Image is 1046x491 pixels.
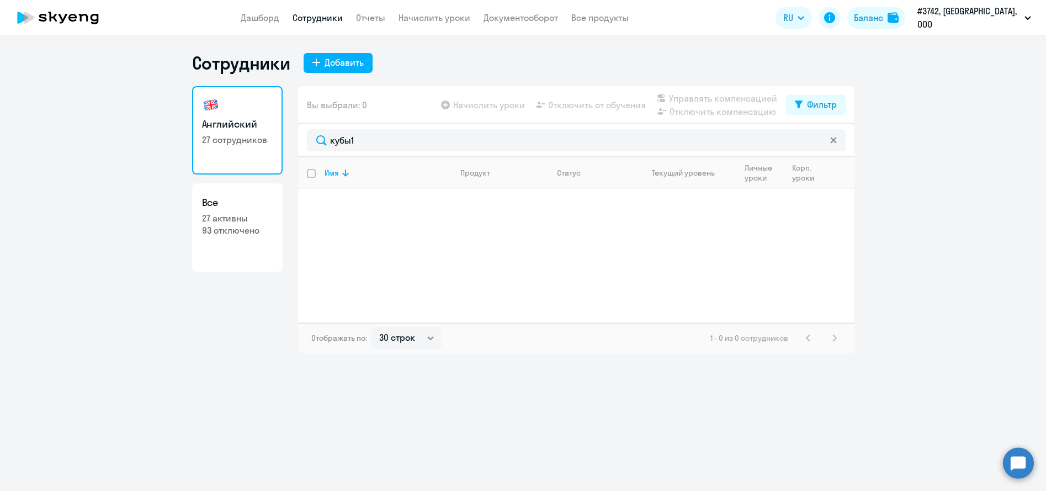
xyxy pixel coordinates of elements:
[745,163,783,183] div: Личные уроки
[783,11,793,24] span: RU
[888,12,899,23] img: balance
[307,129,846,151] input: Поиск по имени, email, продукту или статусу
[460,168,548,178] div: Продукт
[912,4,1037,31] button: #3742, [GEOGRAPHIC_DATA], ООО
[307,98,367,112] span: Вы выбрали: 0
[192,183,283,272] a: Все27 активны93 отключено
[557,168,581,178] div: Статус
[304,53,373,73] button: Добавить
[202,117,273,131] h3: Английский
[399,12,470,23] a: Начислить уроки
[484,12,558,23] a: Документооборот
[847,7,905,29] button: Балансbalance
[710,333,788,343] span: 1 - 0 из 0 сотрудников
[917,4,1020,31] p: #3742, [GEOGRAPHIC_DATA], ООО
[202,96,220,114] img: english
[202,212,273,224] p: 27 активны
[192,86,283,175] a: Английский27 сотрудников
[792,163,823,183] div: Корп. уроки
[807,98,837,111] div: Фильтр
[786,95,846,115] button: Фильтр
[776,7,812,29] button: RU
[792,163,816,183] div: Корп. уроки
[202,134,273,146] p: 27 сотрудников
[325,56,364,69] div: Добавить
[325,168,451,178] div: Имя
[356,12,385,23] a: Отчеты
[557,168,633,178] div: Статус
[652,168,715,178] div: Текущий уровень
[192,52,290,74] h1: Сотрудники
[460,168,490,178] div: Продукт
[854,11,883,24] div: Баланс
[642,168,735,178] div: Текущий уровень
[202,196,273,210] h3: Все
[745,163,776,183] div: Личные уроки
[293,12,343,23] a: Сотрудники
[325,168,339,178] div: Имя
[241,12,279,23] a: Дашборд
[571,12,629,23] a: Все продукты
[311,333,367,343] span: Отображать по:
[202,224,273,236] p: 93 отключено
